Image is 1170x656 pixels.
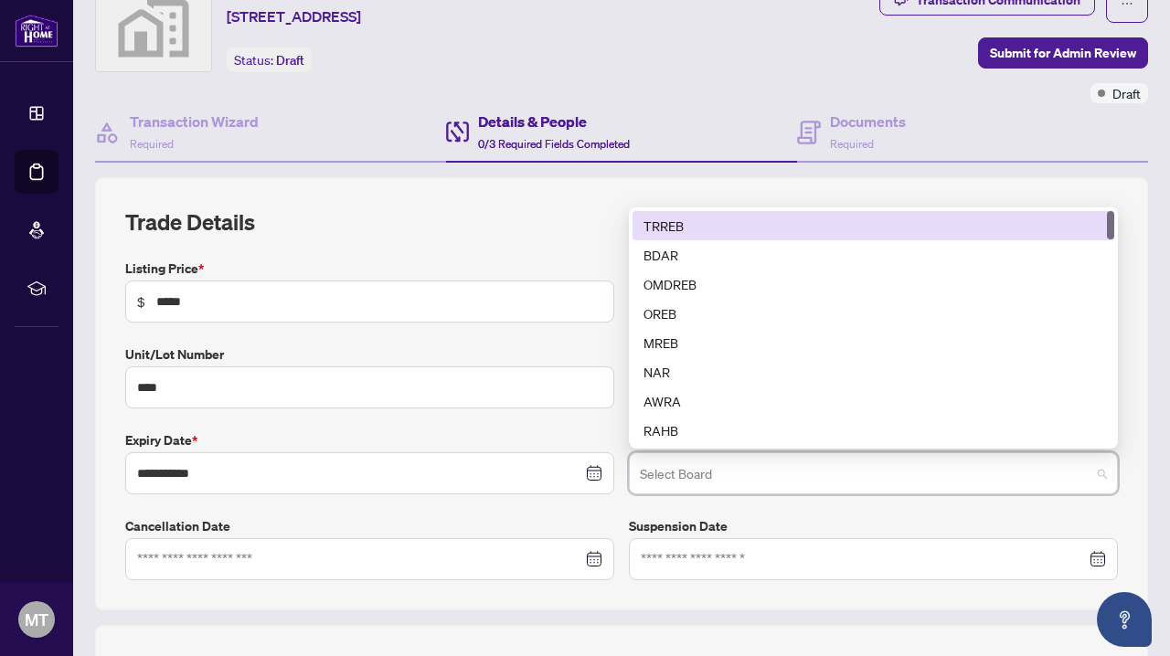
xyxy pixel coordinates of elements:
[633,328,1114,357] div: MREB
[633,211,1114,240] div: TRREB
[643,216,1103,236] div: TRREB
[1112,83,1141,103] span: Draft
[227,5,361,27] span: [STREET_ADDRESS]
[643,420,1103,440] div: RAHB
[125,516,614,536] label: Cancellation Date
[227,48,312,72] div: Status:
[629,516,1118,536] label: Suspension Date
[978,37,1148,69] button: Submit for Admin Review
[643,274,1103,294] div: OMDREB
[130,137,174,151] span: Required
[990,38,1136,68] span: Submit for Admin Review
[25,607,48,632] span: MT
[643,333,1103,353] div: MREB
[125,344,614,365] label: Unit/Lot Number
[830,137,874,151] span: Required
[478,137,630,151] span: 0/3 Required Fields Completed
[643,362,1103,382] div: NAR
[633,240,1114,270] div: BDAR
[1097,592,1152,647] button: Open asap
[125,207,1118,237] h2: Trade Details
[633,386,1114,416] div: AWRA
[633,357,1114,386] div: NAR
[633,299,1114,328] div: OREB
[643,245,1103,265] div: BDAR
[643,303,1103,323] div: OREB
[478,111,630,132] h4: Details & People
[633,416,1114,445] div: RAHB
[125,430,614,450] label: Expiry Date
[15,14,58,48] img: logo
[830,111,906,132] h4: Documents
[137,291,145,312] span: $
[130,111,259,132] h4: Transaction Wizard
[643,391,1103,411] div: AWRA
[125,259,614,279] label: Listing Price
[276,52,304,69] span: Draft
[633,270,1114,299] div: OMDREB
